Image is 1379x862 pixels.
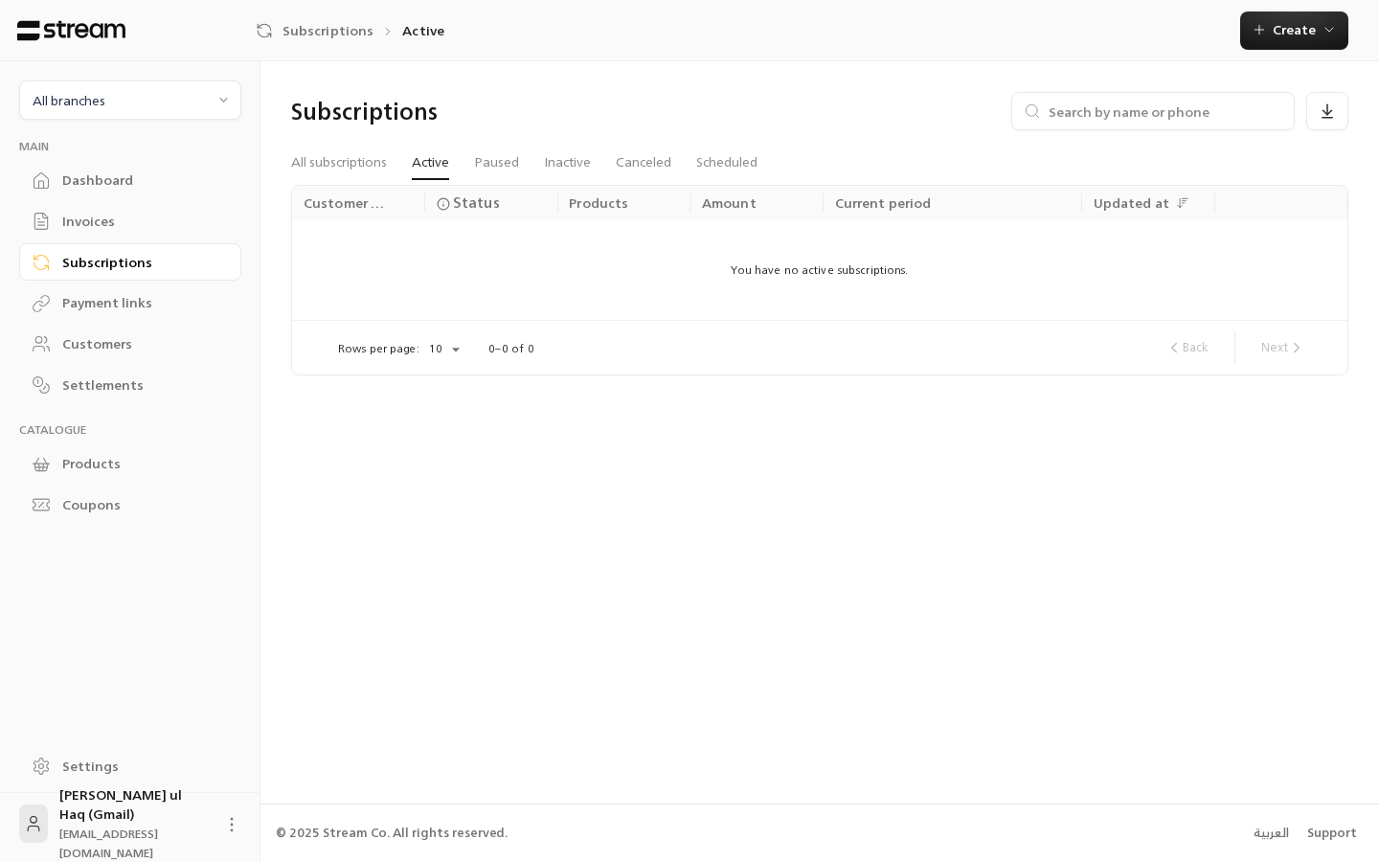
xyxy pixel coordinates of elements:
img: Logo [15,20,127,41]
div: Current period [835,191,932,215]
a: Payment links [19,284,241,322]
div: [PERSON_NAME] ul Haq (Gmail) [59,785,211,862]
a: Subscriptions [19,243,241,281]
button: Create [1240,11,1348,50]
a: Active [412,146,449,180]
a: Dashboard [19,162,241,199]
p: CATALOGUE [19,422,241,438]
div: Subscriptions [291,96,541,126]
a: Scheduled [696,146,757,179]
div: Settlements [62,375,217,395]
p: Rows per page: [338,341,419,356]
div: Subscriptions [62,253,217,272]
span: Create [1273,17,1316,41]
p: MAIN [19,139,241,154]
a: Paused [474,146,519,179]
div: Coupons [62,495,217,514]
a: Coupons [19,487,241,524]
button: Sort [1171,192,1194,215]
div: Products [569,191,628,215]
nav: breadcrumb [256,21,444,40]
div: Updated at [1094,191,1169,215]
a: Canceled [616,146,671,179]
p: Active [402,21,444,40]
a: All subscriptions [291,146,387,179]
span: Status [453,193,500,213]
input: Search by name or phone [1049,101,1282,122]
div: Products [62,454,217,473]
div: العربية [1254,824,1289,843]
a: Customers [19,326,241,363]
a: Settlements [19,366,241,403]
a: Settings [19,747,241,784]
div: 10 [419,337,465,361]
div: Settings [62,757,217,776]
div: Invoices [62,212,217,231]
p: 0–0 of 0 [488,341,534,356]
button: All branches [19,80,241,120]
a: Inactive [544,146,591,179]
a: Invoices [19,203,241,240]
div: Customers [62,334,217,353]
div: Amount [702,191,757,215]
div: All branches [33,90,105,110]
a: Products [19,445,241,483]
div: You have no active subscriptions. [292,220,1347,320]
div: Payment links [62,293,217,312]
div: Customer name [304,191,389,215]
div: © 2025 Stream Co. All rights reserved. [276,824,508,843]
a: Support [1301,816,1364,851]
div: Dashboard [62,170,217,190]
a: Subscriptions [256,21,373,40]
